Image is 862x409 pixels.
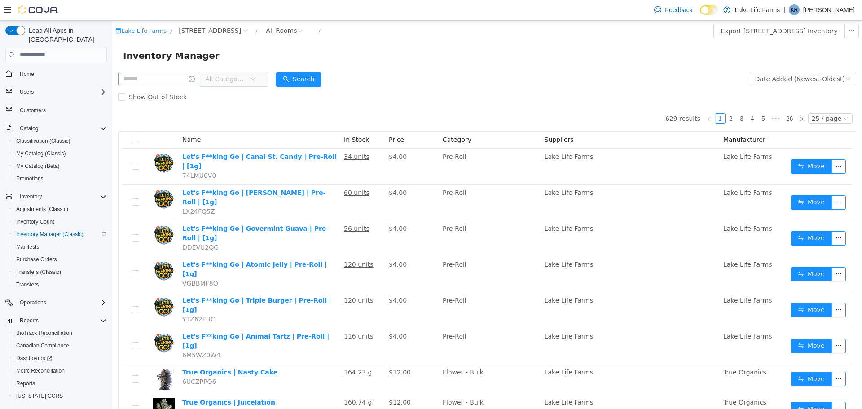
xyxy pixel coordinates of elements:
span: $4.00 [277,240,295,247]
button: Reports [2,314,110,327]
a: 3 [625,93,634,103]
a: Promotions [13,173,47,184]
button: icon: ellipsis [719,246,734,261]
a: Let's F**king Go | Atomic Jelly | Pre-Roll | [1g] [70,240,215,257]
button: Operations [2,296,110,309]
div: Date Added (Newest-Oldest) [643,52,733,65]
span: BioTrack Reconciliation [16,330,72,337]
span: Metrc Reconciliation [13,365,107,376]
a: Let's F**king Go | Canal St. Candy | Pre-Roll | [1g] [70,132,224,149]
li: 1 [603,92,613,103]
span: Transfers [16,281,39,288]
button: icon: swapMove [678,351,720,365]
span: Users [20,88,34,96]
u: 116 units [232,312,261,319]
button: Operations [16,297,50,308]
span: / [58,7,60,13]
button: Adjustments (Classic) [9,203,110,215]
span: 6M5WZ0W4 [70,331,108,338]
u: 56 units [232,204,257,211]
button: Transfers (Classic) [9,266,110,278]
li: 629 results [553,92,588,103]
a: 2 [614,93,624,103]
span: True Organics [611,348,654,355]
button: Users [2,86,110,98]
span: Manifests [16,243,39,251]
span: Inventory Manager (Classic) [13,229,107,240]
span: Promotions [16,175,44,182]
span: Lake Life Farms [432,312,481,319]
span: Catalog [16,123,107,134]
span: Catalog [20,125,38,132]
img: True Organics | Juicelation hero shot [40,377,63,400]
button: icon: ellipsis [732,3,747,18]
span: Lake Life Farms [611,168,660,176]
button: icon: searchSearch [163,52,209,66]
span: Lake Life Farms [432,378,481,385]
button: Inventory [2,190,110,203]
button: Purchase Orders [9,253,110,266]
span: Classification (Classic) [16,137,70,145]
a: Customers [16,105,49,116]
a: My Catalog (Classic) [13,148,70,159]
span: Operations [20,299,46,306]
span: / [143,7,145,13]
input: Dark Mode [700,5,719,15]
u: 164.23 g [232,348,259,355]
div: 25 / page [699,93,729,103]
button: [US_STATE] CCRS [9,390,110,402]
span: Inventory [16,191,107,202]
u: 34 units [232,132,257,140]
a: Inventory Manager (Classic) [13,229,87,240]
img: True Organics | Nasty Cake hero shot [40,347,63,369]
p: Lake Life Farms [735,4,780,15]
a: Let's F**king Go | Animal Tartz | Pre-Roll | [1g] [70,312,217,329]
u: 120 units [232,276,261,283]
td: Pre-Roll [327,164,429,200]
button: Catalog [16,123,42,134]
button: Promotions [9,172,110,185]
span: Washington CCRS [13,391,107,401]
button: Home [2,67,110,80]
img: Cova [18,5,58,14]
span: Users [16,87,107,97]
span: [US_STATE] CCRS [16,392,63,400]
a: 1 [603,93,613,103]
span: My Catalog (Classic) [13,148,107,159]
i: icon: down [138,56,144,62]
span: Adjustments (Classic) [13,204,107,215]
button: icon: ellipsis [719,351,734,365]
span: Promotions [13,173,107,184]
button: Inventory Manager (Classic) [9,228,110,241]
img: Let's F**king Go | Triple Burger | Pre-Roll | [1g] hero shot [40,275,63,298]
li: 5 [646,92,656,103]
i: icon: down [733,56,739,62]
button: Transfers [9,278,110,291]
span: Lake Life Farms [432,240,481,247]
a: Purchase Orders [13,254,61,265]
span: Metrc Reconciliation [16,367,65,374]
button: icon: swapMove [678,318,720,333]
span: My Catalog (Beta) [13,161,107,172]
u: 60 units [232,168,257,176]
button: Manifests [9,241,110,253]
span: Canadian Compliance [16,342,69,349]
a: Canadian Compliance [13,340,73,351]
span: Transfers [13,279,107,290]
a: 26 [671,93,684,103]
span: Lake Life Farms [611,312,660,319]
span: True Organics [611,378,654,385]
span: Canadian Compliance [13,340,107,351]
span: Purchase Orders [16,256,57,263]
span: Lake Life Farms [432,168,481,176]
button: icon: swapMove [678,246,720,261]
span: Inventory Manager [11,28,113,42]
a: Dashboards [9,352,110,365]
span: Reports [13,378,107,389]
span: Name [70,115,88,123]
button: icon: swapMove [678,139,720,153]
span: Manifests [13,242,107,252]
span: Manufacturer [611,115,653,123]
a: Classification (Classic) [13,136,74,146]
